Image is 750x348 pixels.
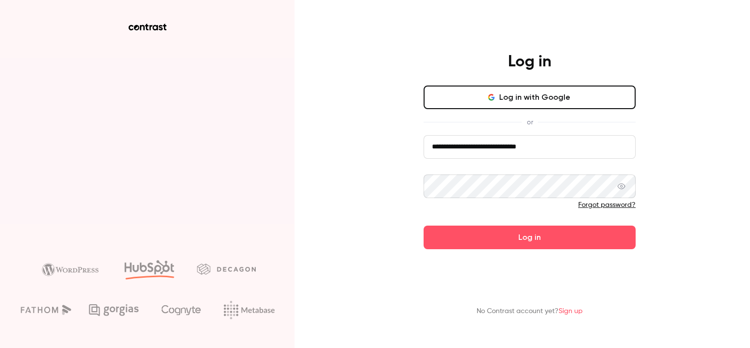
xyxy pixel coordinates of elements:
[508,52,551,72] h4: Log in
[578,202,636,208] a: Forgot password?
[424,86,636,109] button: Log in with Google
[197,263,256,274] img: decagon
[477,306,583,317] p: No Contrast account yet?
[522,117,538,127] span: or
[424,226,636,249] button: Log in
[559,308,583,315] a: Sign up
